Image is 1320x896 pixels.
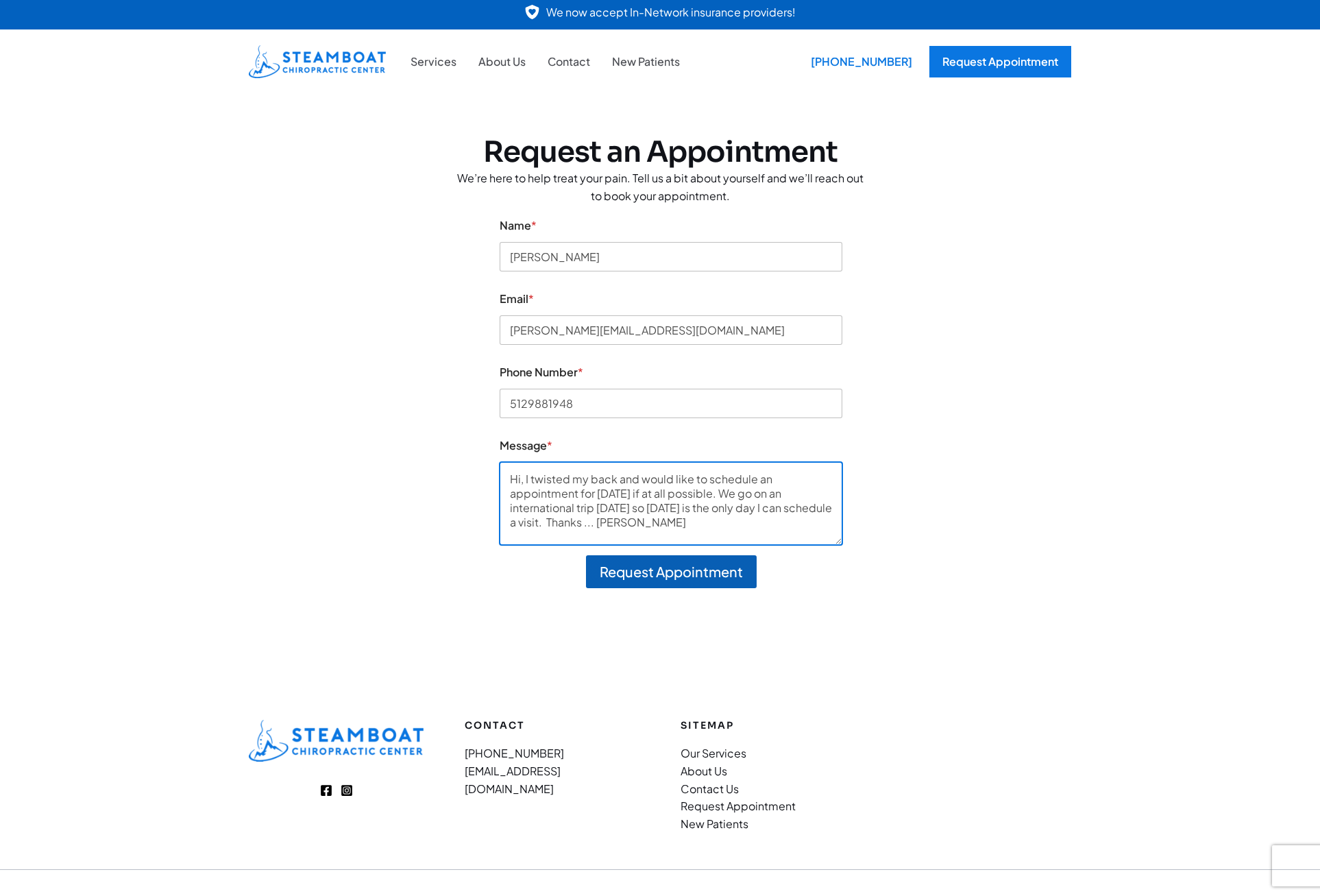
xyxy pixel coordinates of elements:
h2: Sitemap [681,720,855,731]
a: [EMAIL_ADDRESS][DOMAIN_NAME] [465,764,561,796]
h2: Request an Appointment [454,135,866,169]
a: New Patients [681,816,748,831]
a: Instagram [341,784,353,797]
aside: Footer Widget 1 [249,720,424,762]
button: Request Appointment [586,555,757,588]
a: New Patients [601,53,691,71]
nav: Site Navigation [400,53,691,71]
a: Request Appointment [929,46,1071,77]
label: Email [500,292,842,305]
nav: Menu [465,744,639,797]
a: Contact Us [681,782,739,796]
label: Name [500,219,842,232]
a: [PHONE_NUMBER] [465,746,564,760]
img: Steamboat Chiropractic Center [249,45,386,78]
aside: Footer Widget 4 [681,720,855,833]
a: About Us [467,53,537,71]
a: Contact [537,53,601,71]
nav: Menu [681,744,855,832]
aside: Footer Widget 3 [465,720,639,798]
h2: Contact [465,720,639,731]
label: Message [500,439,842,452]
div: [PHONE_NUMBER] [800,46,922,77]
a: Facebook [320,784,332,797]
a: About Us [681,764,727,778]
a: Services [400,53,467,71]
a: [PHONE_NUMBER] [800,46,916,77]
p: We’re here to help treat your pain. Tell us a bit about yourself and we’ll reach out to book your... [454,169,866,204]
a: Request Appointment [681,799,796,813]
label: Phone Number [500,365,842,378]
a: Our Services [681,746,746,760]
